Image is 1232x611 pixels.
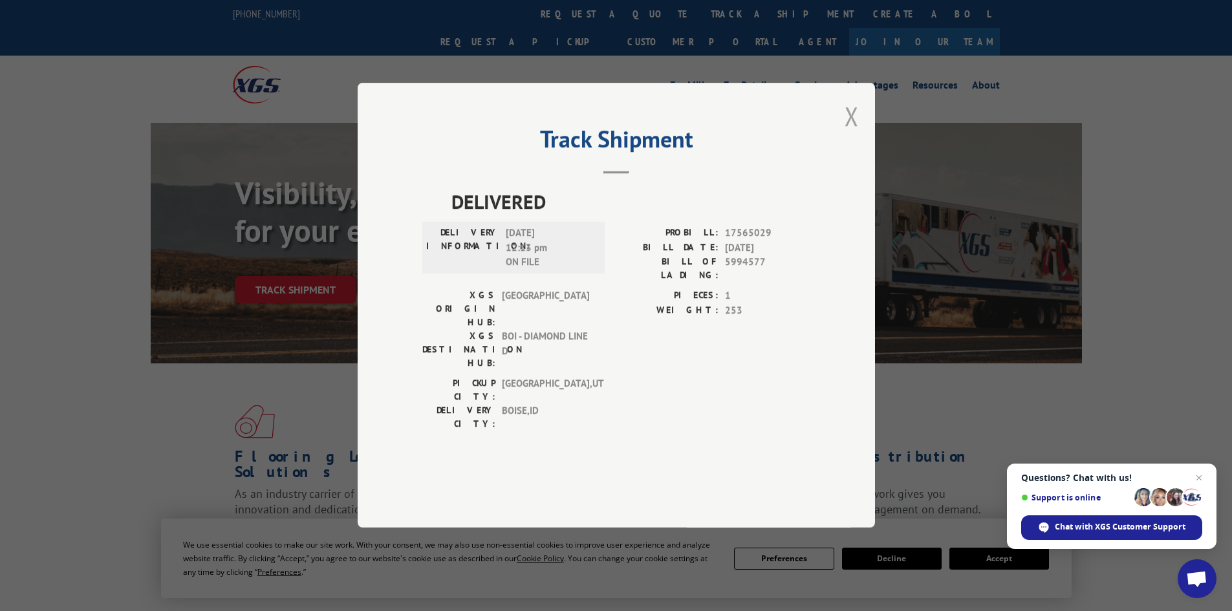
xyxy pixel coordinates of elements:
[451,188,810,217] span: DELIVERED
[725,303,810,318] span: 253
[422,377,495,404] label: PICKUP CITY:
[1178,559,1216,598] a: Open chat
[616,226,719,241] label: PROBILL:
[725,255,810,283] span: 5994577
[616,303,719,318] label: WEIGHT:
[1055,521,1185,533] span: Chat with XGS Customer Support
[502,404,589,431] span: BOISE , ID
[616,241,719,255] label: BILL DATE:
[725,241,810,255] span: [DATE]
[422,404,495,431] label: DELIVERY CITY:
[616,289,719,304] label: PIECES:
[1021,493,1130,502] span: Support is online
[725,226,810,241] span: 17565029
[502,289,589,330] span: [GEOGRAPHIC_DATA]
[422,289,495,330] label: XGS ORIGIN HUB:
[502,330,589,370] span: BOI - DIAMOND LINE D
[502,377,589,404] span: [GEOGRAPHIC_DATA] , UT
[422,330,495,370] label: XGS DESTINATION HUB:
[1021,473,1202,483] span: Questions? Chat with us!
[506,226,593,270] span: [DATE] 12:13 pm ON FILE
[845,99,859,133] button: Close modal
[725,289,810,304] span: 1
[422,130,810,155] h2: Track Shipment
[616,255,719,283] label: BILL OF LADING:
[426,226,499,270] label: DELIVERY INFORMATION:
[1021,515,1202,540] span: Chat with XGS Customer Support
